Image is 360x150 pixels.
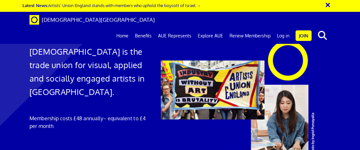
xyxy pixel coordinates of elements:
span: [DEMOGRAPHIC_DATA][GEOGRAPHIC_DATA] [42,16,155,23]
a: Log in [274,28,293,44]
a: Brand [DEMOGRAPHIC_DATA][GEOGRAPHIC_DATA] [25,12,160,28]
h1: [DEMOGRAPHIC_DATA] is the trade union for visual, applied and socially engaged artists in [GEOGRA... [29,45,149,99]
a: Latest News:Artists’ Union England stands with members who uphold the boycott of Israel → [22,3,201,8]
a: Join [296,30,312,41]
a: Benefits [132,28,155,44]
p: Membership costs £48 annually – equivalent to £4 per month. [29,114,149,130]
a: Renew Membership [226,28,274,44]
strong: Latest News: [22,3,48,8]
a: Explore AUE [195,28,226,44]
a: AUE Represents [155,28,195,44]
a: Home [113,28,132,44]
button: search [313,29,332,42]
